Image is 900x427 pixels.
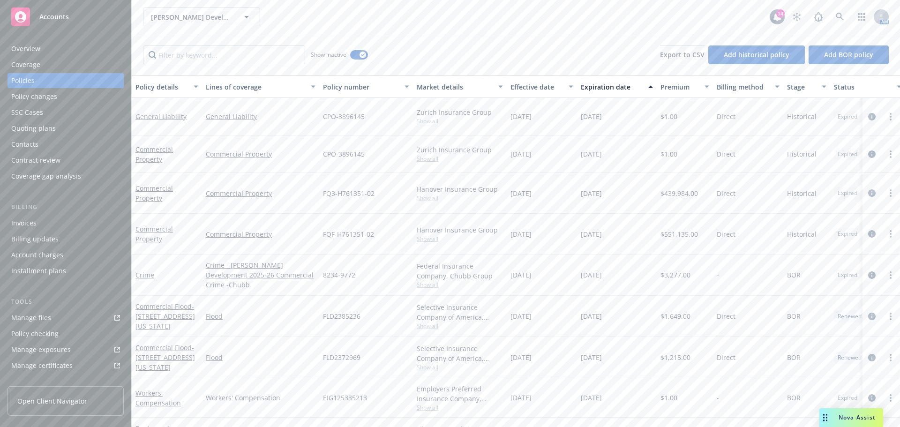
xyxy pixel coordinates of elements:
button: Stage [783,75,830,98]
div: Contract review [11,153,60,168]
span: Expired [838,112,857,121]
a: more [885,228,896,240]
a: circleInformation [866,311,877,322]
a: Flood [206,352,315,362]
div: 14 [776,9,785,18]
button: Add BOR policy [809,45,889,64]
div: Lines of coverage [206,82,305,92]
a: more [885,270,896,281]
span: Direct [717,112,735,121]
span: FQ3-H761351-02 [323,188,375,198]
input: Filter by keyword... [143,45,305,64]
button: Market details [413,75,507,98]
div: Invoices [11,216,37,231]
a: more [885,311,896,322]
span: [DATE] [581,311,602,321]
span: $1,649.00 [660,311,690,321]
span: $1.00 [660,393,677,403]
a: Manage certificates [7,358,124,373]
div: Installment plans [11,263,66,278]
span: [DATE] [510,112,532,121]
div: Billing method [717,82,769,92]
span: Export to CSV [660,50,705,59]
a: Commercial Flood [135,343,195,372]
span: Show all [417,322,503,330]
span: Show inactive [311,51,346,59]
div: Billing [7,202,124,212]
span: - [STREET_ADDRESS][US_STATE] [135,343,195,372]
span: Direct [717,149,735,159]
span: [DATE] [510,229,532,239]
span: BOR [787,393,801,403]
div: Account charges [11,247,63,262]
span: Show all [417,117,503,125]
span: $551,135.00 [660,229,698,239]
a: Commercial Property [206,229,315,239]
span: Renewed [838,353,862,362]
span: Open Client Navigator [17,396,87,406]
div: Manage files [11,310,51,325]
a: Crime - [PERSON_NAME] Development 2025-26 Commercial Crime -Chubb [206,260,315,290]
a: circleInformation [866,111,877,122]
span: Historical [787,149,817,159]
div: Effective date [510,82,563,92]
a: Manage exposures [7,342,124,357]
span: [DATE] [581,270,602,280]
span: BOR [787,270,801,280]
a: Billing updates [7,232,124,247]
span: Add historical policy [724,50,789,59]
span: Direct [717,352,735,362]
span: FLD2385236 [323,311,360,321]
span: [PERSON_NAME] Development Company LLC [151,12,232,22]
span: [DATE] [581,188,602,198]
div: Hanover Insurance Group [417,184,503,194]
span: Show all [417,155,503,163]
a: General Liability [135,112,187,121]
span: 8234-9772 [323,270,355,280]
div: Selective Insurance Company of America, Selective Insurance Group [417,302,503,322]
a: Contacts [7,137,124,152]
button: Expiration date [577,75,657,98]
a: Flood [206,311,315,321]
span: [DATE] [510,270,532,280]
a: Commercial Property [206,149,315,159]
a: Policy checking [7,326,124,341]
a: Manage claims [7,374,124,389]
div: SSC Cases [11,105,43,120]
span: Direct [717,188,735,198]
a: Commercial Property [135,184,173,202]
a: Commercial Flood [135,302,195,330]
div: Manage exposures [11,342,71,357]
div: Zurich Insurance Group [417,145,503,155]
span: Add BOR policy [824,50,873,59]
button: Nova Assist [819,408,883,427]
a: Commercial Property [135,145,173,164]
div: Contacts [11,137,38,152]
span: $3,277.00 [660,270,690,280]
span: CPO-3896145 [323,149,365,159]
button: Lines of coverage [202,75,319,98]
a: more [885,149,896,160]
span: [DATE] [510,149,532,159]
span: [DATE] [510,311,532,321]
a: Manage files [7,310,124,325]
span: [DATE] [581,393,602,403]
span: Show all [417,281,503,289]
div: Policies [11,73,35,88]
a: circleInformation [866,392,877,404]
span: [DATE] [581,112,602,121]
span: Direct [717,311,735,321]
div: Policy details [135,82,188,92]
a: Account charges [7,247,124,262]
div: Policy changes [11,89,57,104]
a: Stop snowing [787,7,806,26]
div: Selective Insurance Company of America, Selective Insurance Group [417,344,503,363]
span: [DATE] [581,149,602,159]
span: Expired [838,230,857,238]
a: Workers' Compensation [135,389,181,407]
a: circleInformation [866,149,877,160]
div: Expiration date [581,82,643,92]
div: Quoting plans [11,121,56,136]
span: - [717,270,719,280]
